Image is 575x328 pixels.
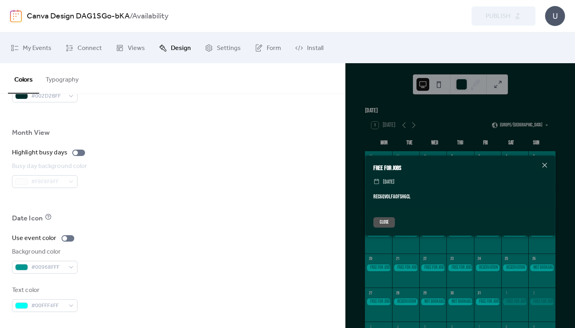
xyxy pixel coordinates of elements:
[365,164,555,173] div: Free for jobs
[365,192,555,201] div: rec6Qvolfa0FsH6cL
[545,6,565,26] div: U
[128,42,145,54] span: Views
[132,9,169,24] b: Availability
[249,36,287,60] a: Form
[373,217,395,228] button: Close
[12,234,57,243] div: Use event color
[12,128,50,138] div: Month View
[199,36,247,60] a: Settings
[307,42,323,54] span: Install
[110,36,151,60] a: Views
[59,36,108,60] a: Connect
[27,9,130,24] a: Canva Design DAG1SGo-bKA
[12,247,76,257] div: Background color
[5,36,57,60] a: My Events
[12,162,87,171] div: Busy day background color
[153,36,197,60] a: Design
[39,63,85,93] button: Typography
[77,42,102,54] span: Connect
[12,148,67,158] div: Highlight busy days
[171,42,191,54] span: Design
[217,42,241,54] span: Settings
[373,177,380,187] div: ​
[8,63,39,94] button: Colors
[289,36,329,60] a: Install
[12,286,76,295] div: Text color
[31,92,65,101] span: #002D2BFF
[31,263,65,272] span: #00968FFF
[12,214,43,223] div: Date Icon
[31,301,65,311] span: #00FFF4FF
[10,10,22,22] img: logo
[23,42,52,54] span: My Events
[130,9,132,24] b: /
[267,42,281,54] span: Form
[383,177,395,187] span: [DATE]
